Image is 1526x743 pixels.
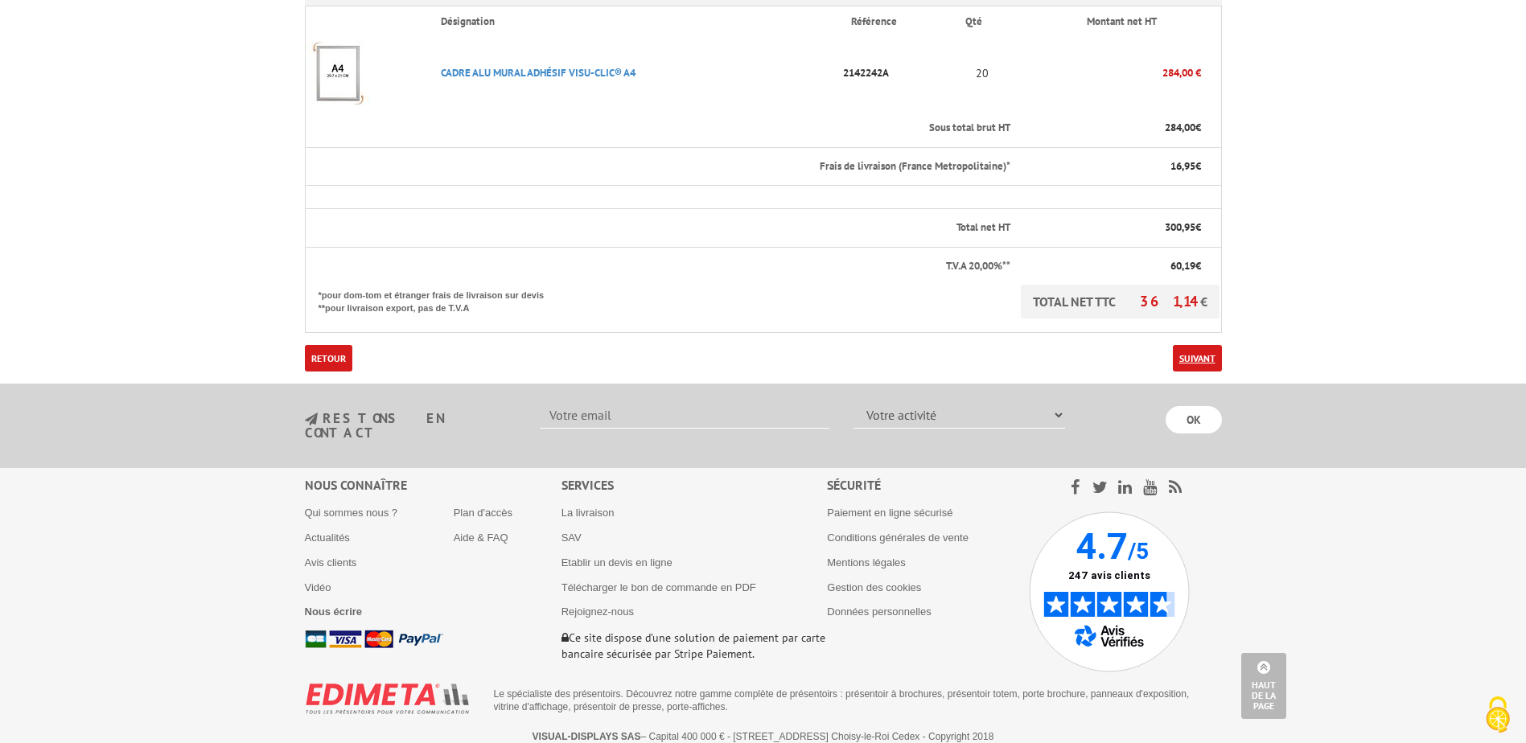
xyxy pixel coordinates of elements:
p: TOTAL NET TTC € [1021,285,1220,318]
a: Conditions générales de vente [827,532,969,544]
a: Actualités [305,532,350,544]
p: Le spécialiste des présentoirs. Découvrez notre gamme complète de présentoirs : présentoir à broc... [494,688,1210,713]
a: Données personnelles [827,605,931,618]
strong: VISUAL-DISPLAYS SAS [533,731,641,742]
p: – Capital 400 000 € - [STREET_ADDRESS] Choisy-le-Roi Cedex - Copyright 2018 [319,731,1207,742]
a: SAV [561,532,582,544]
th: Désignation [428,6,838,37]
a: Avis clients [305,556,357,569]
th: Frais de livraison (France Metropolitaine)* [305,147,1012,186]
div: Services [561,476,828,495]
th: Qté [952,6,1012,37]
button: Cookies (fenêtre modale) [1470,688,1526,743]
p: Ce site dispose d’une solution de paiement par carte bancaire sécurisée par Stripe Paiement. [561,630,828,662]
img: CADRE ALU MURAL ADHéSIF VISU-CLIC® A4 [306,41,370,105]
a: Mentions légales [827,556,906,569]
td: 20 [952,37,1012,109]
p: € [1025,121,1200,136]
a: Haut de la page [1241,653,1286,719]
th: Sous total brut HT [305,109,1012,147]
p: 284,00 € [1012,59,1200,87]
span: 300,95 [1165,220,1195,234]
a: Vidéo [305,581,331,593]
a: CADRE ALU MURAL ADHéSIF VISU-CLIC® A4 [441,66,635,80]
a: La livraison [561,507,615,519]
p: 2142242A [838,59,953,87]
a: Gestion des cookies [827,581,921,593]
span: 60,19 [1170,259,1195,273]
th: Total net HT [305,209,1012,248]
div: Sécurité [827,476,1029,495]
p: € [1025,259,1200,274]
a: Etablir un devis en ligne [561,556,673,569]
p: € [1025,220,1200,236]
th: Référence [838,6,953,37]
a: Télécharger le bon de commande en PDF [561,581,756,593]
p: *pour dom-tom et étranger frais de livraison sur devis **pour livraison export, pas de T.V.A [319,285,560,314]
a: Aide & FAQ [454,532,508,544]
a: Plan d'accès [454,507,512,519]
img: Cookies (fenêtre modale) [1478,695,1518,735]
p: Montant net HT [1025,14,1219,30]
img: newsletter.jpg [305,413,318,426]
input: Votre email [540,401,829,429]
a: Rejoignez-nous [561,605,634,618]
h3: restons en contact [305,412,516,440]
p: € [1025,159,1200,174]
span: 361,14 [1140,292,1200,310]
p: T.V.A 20,00%** [319,259,1011,274]
a: Paiement en ligne sécurisé [827,507,952,519]
input: OK [1166,406,1222,433]
a: Qui sommes nous ? [305,507,398,519]
a: Suivant [1173,345,1222,371]
span: 16,95 [1170,159,1195,173]
img: Avis Vérifiés - 4.7 sur 5 - 247 avis clients [1029,511,1190,672]
span: 284,00 [1165,121,1195,134]
a: Retour [305,345,352,371]
a: Nous écrire [305,605,363,618]
div: Nous connaître [305,476,561,495]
